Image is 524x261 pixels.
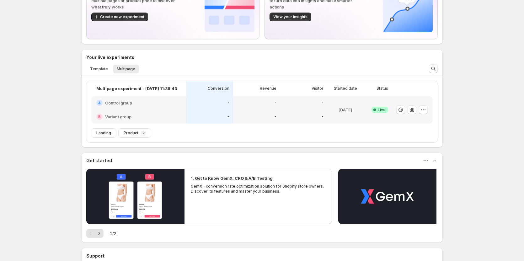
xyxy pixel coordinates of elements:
h2: Control group [105,100,132,106]
p: Status [377,86,388,91]
p: - [322,114,323,119]
p: 2 [142,131,145,135]
button: Play video [86,169,184,224]
h3: Get started [86,157,112,164]
button: Create new experiment [91,13,148,21]
span: 1 / 2 [110,230,116,237]
nav: Pagination [86,229,104,238]
p: GemX - conversion rate optimization solution for Shopify store owners. Discover its features and ... [191,184,326,194]
h3: Support [86,253,104,259]
span: Create new experiment [100,14,144,19]
h2: 1. Get to Know GemX: CRO & A/B Testing [191,175,273,181]
span: Template [90,67,108,72]
span: View your insights [273,14,307,19]
button: Search and filter results [429,64,438,73]
h2: A [98,101,101,105]
p: - [275,114,276,119]
p: Revenue [260,86,276,91]
p: Started date [334,86,357,91]
span: Product [124,130,138,136]
p: [DATE] [339,107,352,113]
button: Play video [338,169,436,224]
span: Multipage [117,67,135,72]
h3: Your live experiments [86,54,134,61]
span: Live [378,107,386,112]
button: View your insights [270,13,311,21]
p: - [322,100,323,105]
p: Visitor [312,86,323,91]
p: - [275,100,276,105]
button: Next [95,229,104,238]
span: Landing [96,130,111,136]
p: Multipage experiment - [DATE] 11:38:43 [96,85,177,92]
p: - [227,114,229,119]
p: - [227,100,229,105]
h2: Variant group [105,114,131,120]
h2: B [98,115,101,119]
p: Conversion [208,86,229,91]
